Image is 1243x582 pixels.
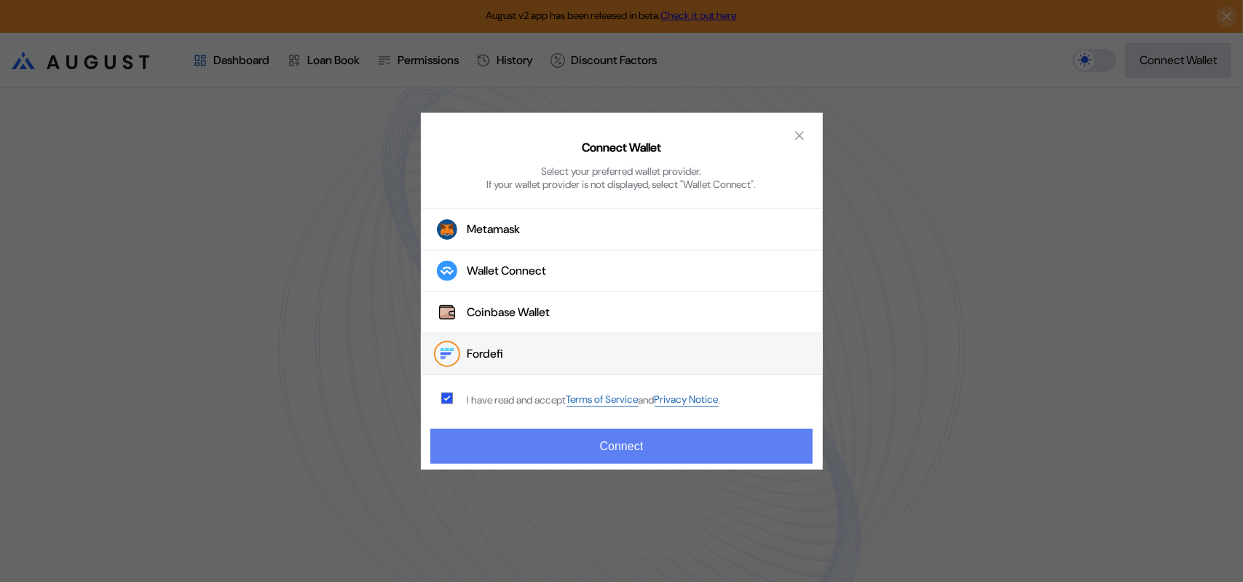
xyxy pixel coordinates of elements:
button: Wallet Connect [421,251,823,292]
div: Metamask [467,222,521,237]
div: I have read and accept . [467,393,721,406]
div: Coinbase Wallet [467,305,551,321]
button: close modal [788,124,811,147]
button: Metamask [421,208,823,251]
div: Select your preferred wallet provider. [542,165,702,178]
a: Terms of Service [567,393,639,406]
a: Privacy Notice [655,393,719,406]
div: If your wallet provider is not displayed, select "Wallet Connect". [487,178,757,191]
button: Connect [430,429,812,464]
img: Fordefi [437,344,457,364]
button: Coinbase WalletCoinbase Wallet [421,292,823,334]
div: Wallet Connect [467,264,547,279]
span: and [639,393,655,406]
div: Fordefi [467,347,504,362]
img: Coinbase Wallet [437,302,457,323]
button: FordefiFordefi [421,334,823,375]
h2: Connect Wallet [582,140,661,155]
